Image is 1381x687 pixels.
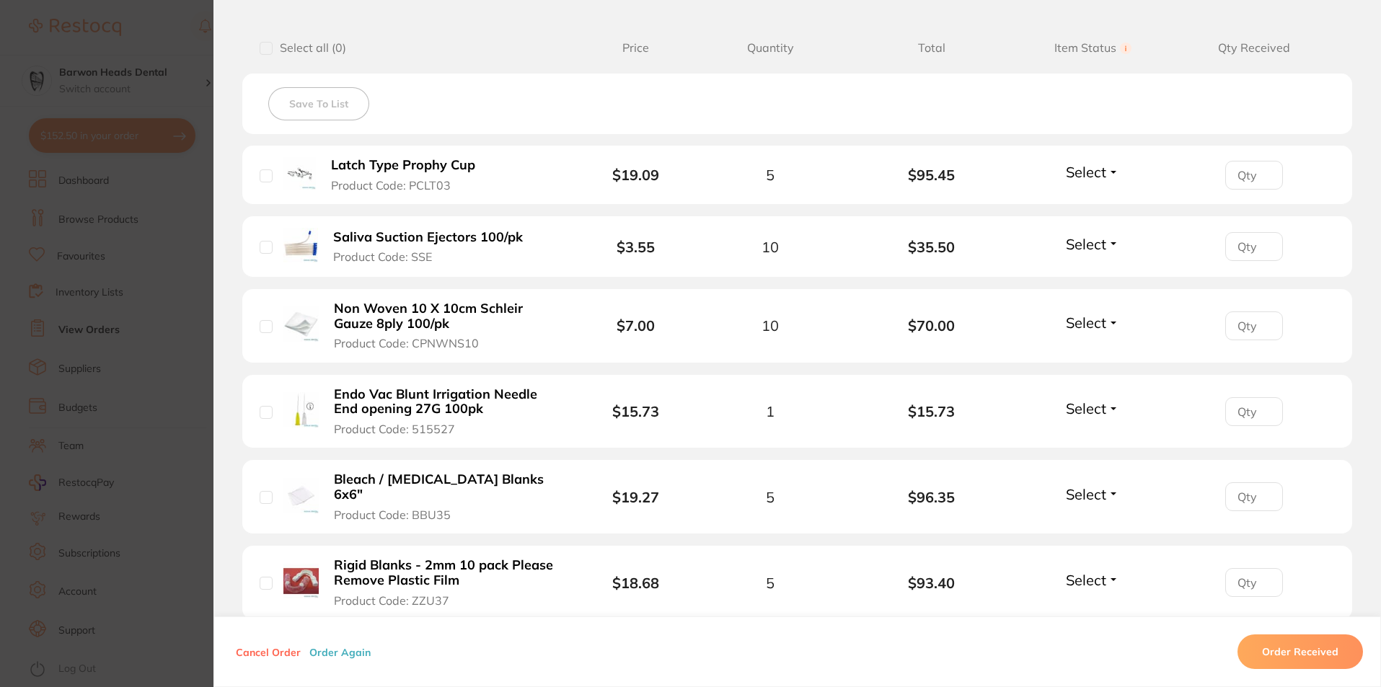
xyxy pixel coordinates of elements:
[766,403,775,420] span: 1
[851,41,1012,55] span: Total
[283,478,319,513] img: Bleach / Whitening Blanks 6x6"
[617,316,655,334] b: $7.00
[334,594,449,607] span: Product Code: ZZU37
[612,166,659,184] b: $19.09
[268,87,369,120] button: Save To List
[1066,235,1106,253] span: Select
[330,386,561,437] button: Endo Vac Blunt Irrigation Needle End opening 27G 100pk Product Code: 515527
[1237,634,1363,669] button: Order Received
[330,471,561,522] button: Bleach / [MEDICAL_DATA] Blanks 6x6" Product Code: BBU35
[334,337,479,350] span: Product Code: CPNWNS10
[1225,161,1283,190] input: Qty
[331,158,475,173] b: Latch Type Prophy Cup
[334,508,451,521] span: Product Code: BBU35
[766,575,775,591] span: 5
[331,179,451,192] span: Product Code: PCLT03
[617,238,655,256] b: $3.55
[612,488,659,506] b: $19.27
[283,157,316,190] img: Latch Type Prophy Cup
[851,575,1012,591] b: $93.40
[851,403,1012,420] b: $15.73
[1225,568,1283,597] input: Qty
[766,167,775,183] span: 5
[612,402,659,420] b: $15.73
[305,645,375,658] button: Order Again
[762,239,779,255] span: 10
[330,301,561,351] button: Non Woven 10 X 10cm Schleir Gauze 8ply 100/pk Product Code: CPNWNS10
[1062,485,1124,503] button: Select
[1225,482,1283,511] input: Qty
[333,230,523,245] b: Saliva Suction Ejectors 100/pk
[1066,571,1106,589] span: Select
[231,645,305,658] button: Cancel Order
[283,564,319,599] img: Rigid Blanks - 2mm 10 pack Please Remove Plastic Film
[1225,397,1283,426] input: Qty
[283,228,318,262] img: Saliva Suction Ejectors 100/pk
[1173,41,1335,55] span: Qty Received
[334,387,557,417] b: Endo Vac Blunt Irrigation Needle End opening 27G 100pk
[333,250,432,263] span: Product Code: SSE
[1062,163,1124,181] button: Select
[330,557,561,608] button: Rigid Blanks - 2mm 10 pack Please Remove Plastic Film Product Code: ZZU37
[1225,311,1283,340] input: Qty
[283,306,319,342] img: Non Woven 10 X 10cm Schleir Gauze 8ply 100/pk
[1062,314,1124,332] button: Select
[334,558,557,588] b: Rigid Blanks - 2mm 10 pack Please Remove Plastic Film
[612,574,659,592] b: $18.68
[334,472,557,502] b: Bleach / [MEDICAL_DATA] Blanks 6x6"
[327,157,493,192] button: Latch Type Prophy Cup Product Code: PCLT03
[851,239,1012,255] b: $35.50
[766,489,775,505] span: 5
[851,489,1012,505] b: $96.35
[273,41,346,55] span: Select all ( 0 )
[1066,485,1106,503] span: Select
[851,317,1012,334] b: $70.00
[1062,235,1124,253] button: Select
[762,317,779,334] span: 10
[1062,571,1124,589] button: Select
[851,167,1012,183] b: $95.45
[329,229,539,265] button: Saliva Suction Ejectors 100/pk Product Code: SSE
[1066,399,1106,417] span: Select
[1066,314,1106,332] span: Select
[1062,399,1124,417] button: Select
[334,422,455,435] span: Product Code: 515527
[582,41,689,55] span: Price
[283,392,319,427] img: Endo Vac Blunt Irrigation Needle End opening 27G 100pk
[1066,163,1106,181] span: Select
[334,301,557,331] b: Non Woven 10 X 10cm Schleir Gauze 8ply 100/pk
[1225,232,1283,261] input: Qty
[1012,41,1174,55] span: Item Status
[689,41,851,55] span: Quantity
